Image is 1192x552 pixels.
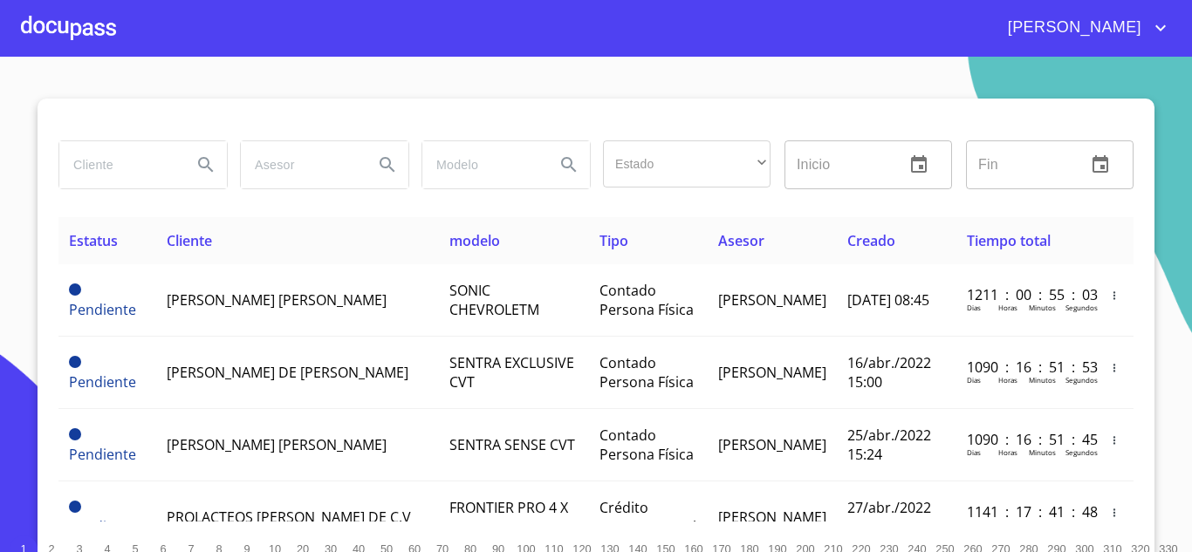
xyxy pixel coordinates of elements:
button: Search [367,144,408,186]
span: Cliente [167,231,212,250]
p: Horas [998,375,1017,385]
span: Pendiente [69,501,81,513]
p: Horas [998,447,1017,457]
input: search [59,141,178,188]
span: SENTRA SENSE CVT [449,435,575,454]
span: Crédito Persona Moral [599,498,696,536]
div: ​ [603,140,771,187]
span: Creado [847,231,895,250]
span: Contado Persona Física [599,281,694,319]
span: Pendiente [69,300,136,319]
span: 27/abr./2022 08:47 [847,498,931,536]
p: Dias [967,447,981,457]
span: [PERSON_NAME] [PERSON_NAME] [167,290,387,310]
span: Tipo [599,231,628,250]
span: [PERSON_NAME] DE [PERSON_NAME] [167,363,408,382]
p: Segundos [1065,375,1098,385]
p: Minutos [1029,520,1056,529]
p: Horas [998,520,1017,529]
span: Pendiente [69,283,81,296]
span: Contado Persona Física [599,426,694,464]
p: 1141 : 17 : 41 : 48 [967,502,1085,521]
span: [PERSON_NAME] [718,290,826,310]
span: [DATE] 08:45 [847,290,929,310]
p: Segundos [1065,447,1098,457]
span: [PERSON_NAME] [PERSON_NAME] [167,435,387,454]
p: Segundos [1065,520,1098,529]
span: FRONTIER PRO 4 X 4 X 4 TA [449,498,568,536]
p: Dias [967,375,981,385]
button: Search [548,144,590,186]
p: 1090 : 16 : 51 : 53 [967,358,1085,377]
span: Pendiente [69,445,136,464]
p: Horas [998,303,1017,312]
input: search [422,141,541,188]
span: 16/abr./2022 15:00 [847,353,931,392]
span: modelo [449,231,500,250]
span: Tiempo total [967,231,1051,250]
p: 1090 : 16 : 51 : 45 [967,430,1085,449]
span: 25/abr./2022 15:24 [847,426,931,464]
span: Pendiente [69,428,81,440]
span: SONIC CHEVROLETM [449,281,539,319]
span: [PERSON_NAME] [718,363,826,382]
p: Minutos [1029,303,1056,312]
p: Dias [967,303,981,312]
span: Pendiente [69,372,136,392]
span: Contado Persona Física [599,353,694,392]
span: Asesor [718,231,764,250]
span: SENTRA EXCLUSIVE CVT [449,353,574,392]
span: [PERSON_NAME] [718,508,826,527]
p: Segundos [1065,303,1098,312]
input: search [241,141,360,188]
span: [PERSON_NAME] [995,14,1150,42]
span: Pendiente [69,356,81,368]
p: Minutos [1029,375,1056,385]
span: [PERSON_NAME] [718,435,826,454]
button: Search [185,144,227,186]
p: 1211 : 00 : 55 : 03 [967,285,1085,304]
span: PROLACTEOS [PERSON_NAME] DE C.V [167,508,411,527]
p: Minutos [1029,447,1056,457]
button: account of current user [995,14,1171,42]
span: Estatus [69,231,118,250]
p: Dias [967,520,981,529]
span: Pendiente [69,517,136,536]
